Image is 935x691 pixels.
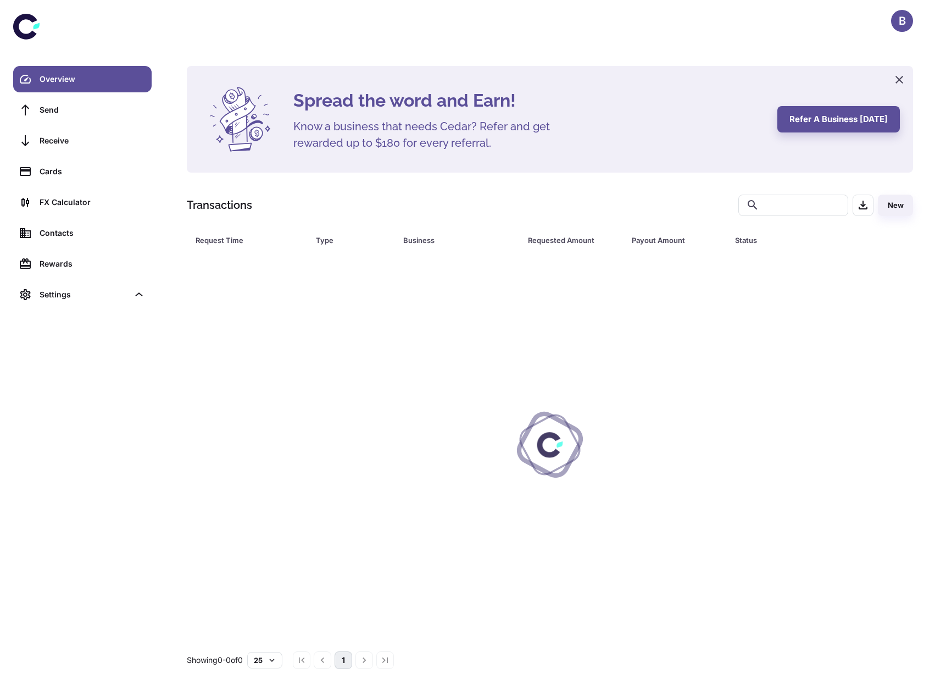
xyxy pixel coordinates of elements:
[40,196,145,208] div: FX Calculator
[40,104,145,116] div: Send
[291,651,396,669] nav: pagination navigation
[878,195,913,216] button: New
[632,233,722,248] span: Payout Amount
[13,97,152,123] a: Send
[293,118,568,151] h5: Know a business that needs Cedar? Refer and get rewarded up to $180 for every referral.
[13,281,152,308] div: Settings
[196,233,303,248] span: Request Time
[40,289,129,301] div: Settings
[40,73,145,85] div: Overview
[40,258,145,270] div: Rewards
[777,106,900,132] button: Refer a business [DATE]
[13,189,152,215] a: FX Calculator
[632,233,708,248] div: Payout Amount
[735,233,853,248] div: Status
[13,66,152,92] a: Overview
[316,233,390,248] span: Type
[247,652,282,668] button: 25
[335,651,352,669] button: page 1
[40,227,145,239] div: Contacts
[891,10,913,32] button: B
[13,220,152,246] a: Contacts
[528,233,604,248] div: Requested Amount
[40,165,145,178] div: Cards
[293,87,764,114] h4: Spread the word and Earn!
[528,233,619,248] span: Requested Amount
[187,654,243,666] p: Showing 0-0 of 0
[187,197,252,213] h1: Transactions
[13,251,152,277] a: Rewards
[735,233,867,248] span: Status
[196,233,288,248] div: Request Time
[40,135,145,147] div: Receive
[13,158,152,185] a: Cards
[13,128,152,154] a: Receive
[316,233,376,248] div: Type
